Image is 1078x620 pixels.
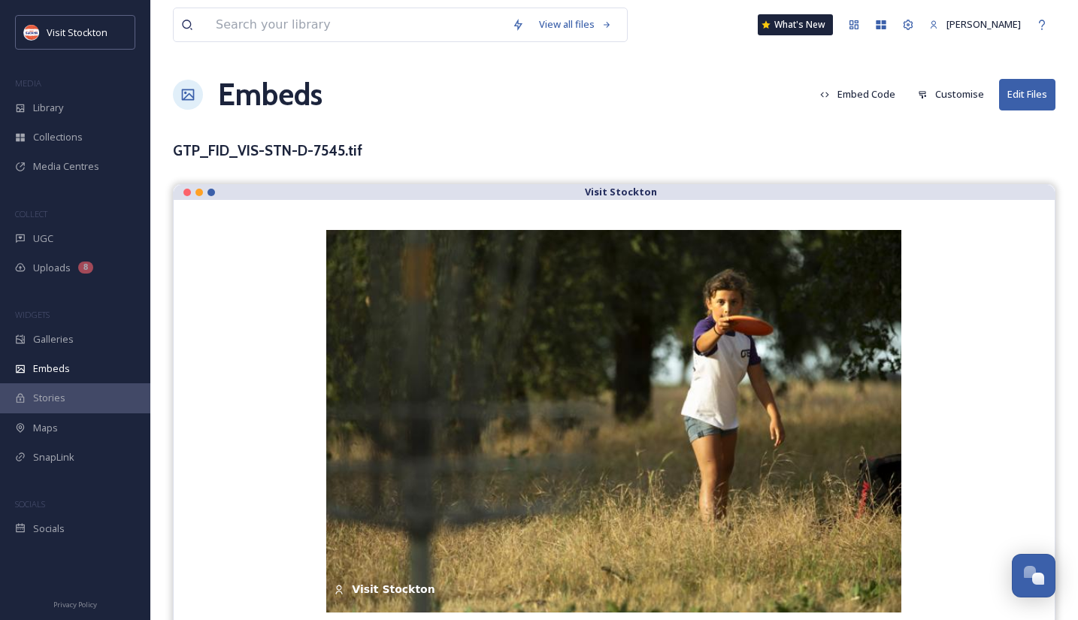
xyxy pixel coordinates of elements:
span: Stories [33,391,65,405]
span: WIDGETS [15,309,50,320]
div: Visit Stockton [326,574,901,605]
span: UGC [33,231,53,246]
span: Socials [33,522,65,536]
div: 8 [78,262,93,274]
button: Embed Code [813,80,903,109]
span: Media Centres [33,159,99,174]
span: SOCIALS [15,498,45,510]
span: SnapLink [33,450,74,464]
img: GTP_FID_VIS-STN-D-7545.tif [326,230,901,613]
img: unnamed.jpeg [24,25,39,40]
span: Library [33,101,63,115]
a: Embeds [218,72,322,117]
span: [PERSON_NAME] [946,17,1021,31]
a: View all files [531,10,619,39]
strong: Visit Stockton [585,185,657,198]
span: MEDIA [15,77,41,89]
span: Embeds [33,361,70,376]
a: [PERSON_NAME] [922,10,1028,39]
h3: GTP_FID_VIS-STN-D-7545.tif [173,140,362,162]
a: Privacy Policy [53,594,97,612]
span: Collections [33,130,83,144]
span: Maps [33,421,58,435]
span: Uploads [33,261,71,275]
span: COLLECT [15,208,47,219]
a: What's New [758,14,833,35]
span: Galleries [33,332,74,346]
button: Open Chat [1012,554,1055,597]
button: Edit Files [999,79,1055,110]
span: Visit Stockton [47,26,107,39]
span: Privacy Policy [53,600,97,609]
input: Search your library [208,8,504,41]
button: Customise [910,80,992,109]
